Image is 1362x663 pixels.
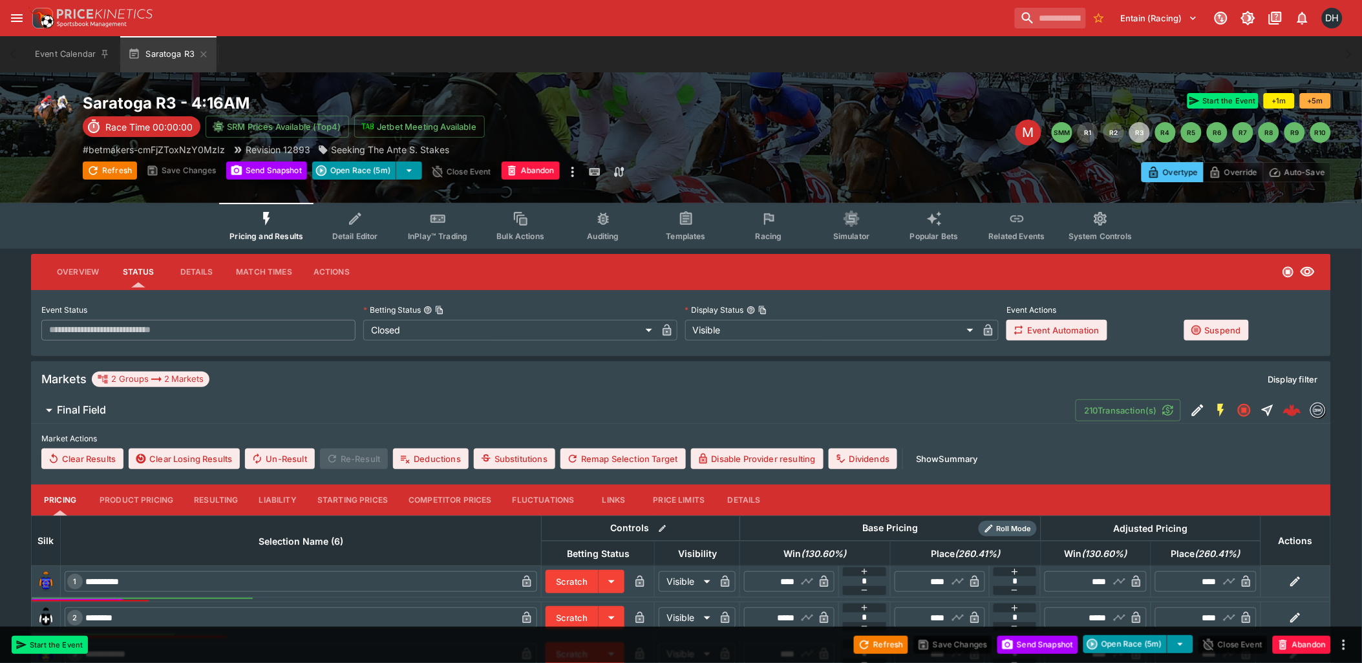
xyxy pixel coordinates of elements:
[1129,122,1150,143] button: R3
[41,372,87,386] h5: Markets
[318,143,449,156] div: Seeking The Ante S. Stakes
[1283,401,1301,419] img: logo-cerberus--red.svg
[1089,8,1109,28] button: No Bookmarks
[57,9,153,19] img: PriceKinetics
[1256,399,1279,422] button: Straight
[910,231,959,241] span: Popular Bets
[1233,399,1256,422] button: Closed
[1209,6,1233,30] button: Connected to PK
[1181,122,1202,143] button: R5
[502,485,585,516] button: Fluctuations
[955,546,1001,562] em: ( 260.41 %)
[167,257,226,288] button: Details
[1284,165,1325,179] p: Auto-Save
[97,372,204,387] div: 2 Groups 2 Markets
[1279,397,1305,423] a: 93a318a9-e066-47f7-9bd7-2a10b1acee48
[542,516,740,541] th: Controls
[219,203,1142,249] div: Event type filters
[1283,401,1301,419] div: 93a318a9-e066-47f7-9bd7-2a10b1acee48
[47,257,109,288] button: Overview
[802,546,847,562] em: ( 130.60 %)
[989,231,1045,241] span: Related Events
[332,231,378,241] span: Detail Editor
[997,636,1078,654] button: Send Snapshot
[246,143,310,156] p: Revision 12893
[5,6,28,30] button: open drawer
[585,485,643,516] button: Links
[1052,122,1072,143] button: SMM
[363,304,421,315] p: Betting Status
[659,607,715,628] div: Visible
[659,571,715,592] div: Visible
[70,613,80,622] span: 2
[408,231,467,241] span: InPlay™ Trading
[435,306,444,315] button: Copy To Clipboard
[502,163,560,176] span: Mark an event as closed and abandoned.
[229,231,303,241] span: Pricing and Results
[105,120,193,134] p: Race Time 00:00:00
[363,320,657,341] div: Closed
[1311,403,1325,417] img: betmakers
[685,304,744,315] p: Display Status
[1237,403,1252,418] svg: Closed
[1264,93,1295,109] button: +1m
[666,231,706,241] span: Templates
[31,397,1076,423] button: Final Field
[588,231,619,241] span: Auditing
[244,534,357,549] span: Selection Name (6)
[1006,320,1107,341] button: Event Automation
[1052,122,1331,143] nav: pagination navigation
[31,93,72,134] img: horse_racing.png
[1082,546,1127,562] em: ( 130.60 %)
[829,448,897,469] button: Dividends
[36,571,56,592] img: runner 1
[908,448,986,469] button: ShowSummary
[32,516,61,565] th: Silk
[320,448,388,469] span: Re-Result
[354,116,485,138] button: Jetbet Meeting Available
[979,521,1037,536] div: Show/hide Price Roll mode configuration.
[1069,231,1132,241] span: System Controls
[396,162,422,180] button: select merge strategy
[129,448,240,469] button: Clear Losing Results
[1203,162,1263,182] button: Override
[226,257,303,288] button: Match Times
[833,231,869,241] span: Simulator
[992,523,1037,534] span: Roll Mode
[393,448,469,469] button: Deductions
[664,546,731,562] span: Visibility
[307,485,398,516] button: Starting Prices
[1273,637,1331,650] span: Mark an event as closed and abandoned.
[917,546,1015,562] span: Place(260.41%)
[398,485,502,516] button: Competitor Prices
[1113,8,1206,28] button: Select Tenant
[1186,399,1209,422] button: Edit Detail
[245,448,314,469] button: Un-Result
[1284,122,1305,143] button: R9
[41,448,123,469] button: Clear Results
[89,485,184,516] button: Product Pricing
[27,36,118,72] button: Event Calendar
[361,120,374,133] img: jetbet-logo.svg
[654,520,671,537] button: Bulk edit
[758,306,767,315] button: Copy To Clipboard
[71,577,80,586] span: 1
[1015,8,1086,28] input: search
[1076,399,1181,421] button: 210Transaction(s)
[858,520,924,536] div: Base Pricing
[1103,122,1124,143] button: R2
[1300,264,1315,280] svg: Visible
[496,231,544,241] span: Bulk Actions
[57,21,127,27] img: Sportsbook Management
[1263,162,1331,182] button: Auto-Save
[1142,162,1204,182] button: Overtype
[643,485,716,516] button: Price Limits
[1224,165,1257,179] p: Override
[1083,635,1167,653] button: Open Race (5m)
[28,5,54,31] img: PriceKinetics Logo
[312,162,422,180] div: split button
[83,143,225,156] p: Copy To Clipboard
[1209,399,1233,422] button: SGM Enabled
[249,485,307,516] button: Liability
[1163,165,1198,179] p: Overtype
